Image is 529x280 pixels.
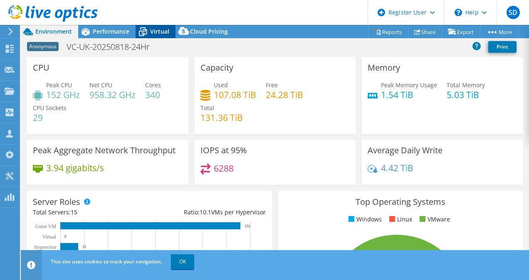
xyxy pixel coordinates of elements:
h4: 152 GHz [46,90,80,99]
h4: 958.32 GHz [89,90,136,99]
span: Used [214,81,228,89]
span: CPU Sockets [33,104,67,112]
span: 10.1 [200,208,211,216]
h3: IOPS at 95% [200,146,247,155]
a: More [480,25,519,38]
h3: Peak Aggregate Network Throughput [33,146,176,155]
span: Anonymous [27,42,59,51]
span: This site uses cookies to track your navigation. [51,258,162,265]
a: Share [408,25,442,38]
span: 15 [71,208,77,216]
h4: 5.03 TiB [447,90,485,99]
div: Total Servers: [33,208,149,217]
text: Guest VM [35,224,56,229]
h4: 6288 [214,164,234,173]
a: OK [171,254,194,269]
h4: 4.42 TiB [381,163,413,172]
h4: 24.28 TiB [266,90,303,99]
h3: Top Operating Systems [284,197,517,206]
h3: CPU [33,63,49,72]
h4: 340 [145,90,161,99]
span: Net CPU [89,81,112,89]
li: VMware [418,215,450,224]
span: Total Memory [447,81,485,89]
h3: Server Roles [33,197,80,206]
text: 152 [245,224,250,228]
h1: VC-UK-20250818-24Hr [63,42,163,52]
text: Hypervisor [34,244,57,250]
span: Free [266,81,278,89]
li: Windows [346,215,382,224]
div: Ratio: VMs per Hypervisor [149,208,266,217]
h4: 131.36 TiB [200,113,243,122]
span: Cores [145,81,161,89]
span: Total [200,104,214,112]
text: 0 [64,234,67,238]
li: Linux [387,215,412,224]
svg: \n [455,9,462,16]
span: Virtual [150,27,169,35]
h4: 107.08 TiB [214,90,256,99]
a: Export [442,25,480,38]
a: Print [488,41,517,53]
h4: 1.54 TiB [381,90,437,99]
h3: Capacity [200,63,233,72]
text: 15 [82,245,87,249]
h4: 29 [33,113,67,122]
span: Environment [35,27,72,35]
span: Performance [93,27,129,35]
h4: 3.94 gigabits/s [46,163,104,172]
span: Peak CPU [46,81,72,89]
text: Virtual [42,234,57,240]
a: Reports [368,25,408,38]
span: Peak Memory Usage [381,81,437,89]
span: Cloud Pricing [190,27,228,35]
h3: Average Daily Write [368,146,442,155]
h3: Memory [368,63,400,72]
span: SD [507,6,520,19]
